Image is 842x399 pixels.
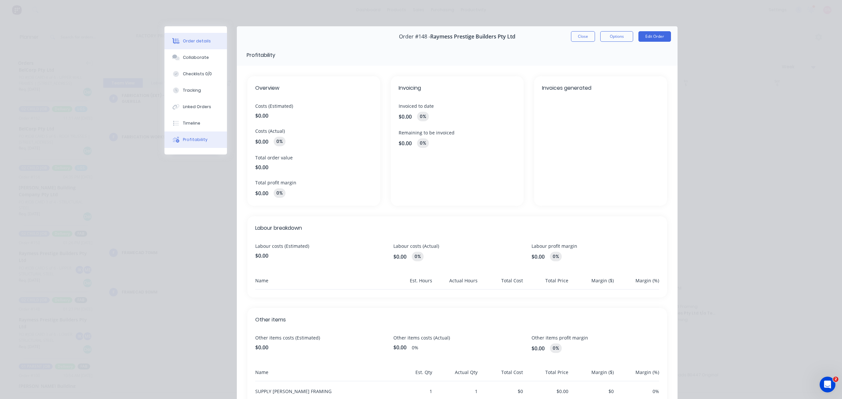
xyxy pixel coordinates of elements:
div: 0% [550,343,562,353]
span: Costs (Actual) [255,128,372,134]
span: Invoicing [399,84,516,92]
button: Tracking [164,82,227,99]
span: Overview [255,84,372,92]
span: $0.00 [399,113,412,121]
span: Costs (Estimated) [255,103,372,109]
div: Timeline [183,120,200,126]
div: Linked Orders [183,104,211,110]
span: Other items profit margin [532,334,659,341]
div: Margin ($) [571,277,614,289]
span: $0.00 [532,253,545,261]
button: Close [571,31,595,42]
div: Name [255,277,387,289]
button: Options [600,31,633,42]
div: Est. Hours [389,277,432,289]
span: $0.00 [255,138,268,146]
button: Timeline [164,115,227,131]
span: Order #148 - [399,34,430,40]
div: 0 % [417,112,429,121]
span: $0.00 [532,344,545,352]
div: Total Cost [480,369,523,381]
div: Tracking [183,87,201,93]
span: Raymess Prestige Builders Pty Ltd [430,34,515,40]
div: 0 % [417,138,429,148]
div: Name [255,369,387,381]
div: 0% [412,344,418,351]
span: $0.00 [393,253,407,261]
span: Invoiced to date [399,103,516,109]
iframe: Intercom live chat [820,377,835,392]
div: Actual Hours [435,277,478,289]
div: 0% [412,252,424,261]
span: Labour profit margin [532,243,659,249]
span: Labour costs (Estimated) [255,243,383,249]
button: Profitability [164,131,227,148]
span: Labour breakdown [255,224,659,232]
span: $0.00 [393,343,407,351]
button: Linked Orders [164,99,227,115]
span: Invoices generated [542,84,659,92]
span: Total profit margin [255,179,372,186]
div: Checklists 0/0 [183,71,212,77]
span: $0.00 [255,112,372,120]
span: $0.00 [399,139,412,147]
div: Profitability [183,137,208,143]
div: Total Cost [480,277,523,289]
div: Total Price [526,277,568,289]
button: Order details [164,33,227,49]
div: Est. Qty [389,369,432,381]
div: Order details [183,38,211,44]
span: 2 [833,377,838,382]
span: Other items [255,316,659,324]
button: Edit Order [638,31,671,42]
span: $0.00 [255,189,268,197]
span: Other items costs (Estimated) [255,334,383,341]
span: $0.00 [255,163,372,171]
span: $0.00 [255,252,383,260]
span: Total order value [255,154,372,161]
div: Actual Qty [435,369,478,381]
div: 0% [274,188,285,198]
span: Remaining to be invoiced [399,129,516,136]
div: 0% [550,252,562,261]
span: Other items costs (Actual) [393,334,521,341]
div: Profitability [247,51,275,59]
button: Checklists 0/0 [164,66,227,82]
div: Margin (%) [616,369,659,381]
div: Collaborate [183,55,209,60]
div: Margin ($) [571,369,614,381]
span: $0.00 [255,343,383,351]
button: Collaborate [164,49,227,66]
span: Labour costs (Actual) [393,243,521,249]
div: Total Price [526,369,568,381]
div: 0% [274,137,285,146]
div: Margin (%) [616,277,659,289]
